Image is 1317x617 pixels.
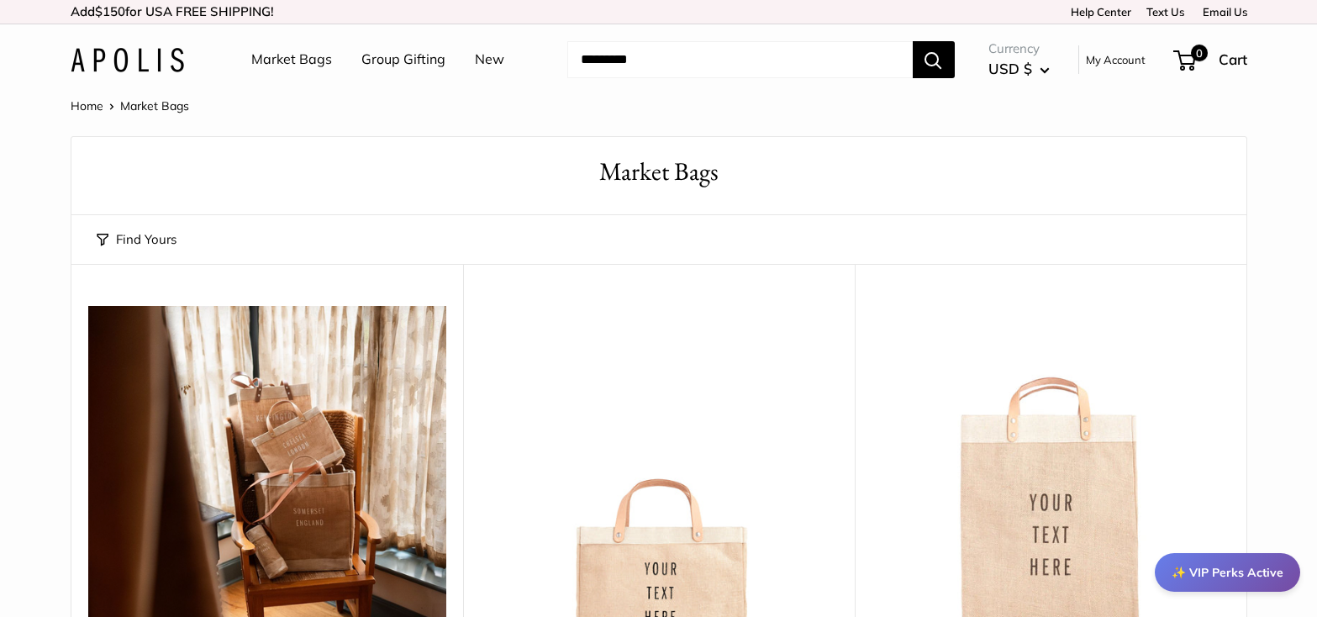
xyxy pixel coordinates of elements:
button: Search [913,41,955,78]
span: Currency [988,37,1050,61]
div: ✨ VIP Perks Active [1155,553,1300,592]
span: USD $ [988,60,1032,77]
a: Home [71,98,103,113]
span: Cart [1219,50,1247,68]
button: Find Yours [97,228,176,251]
span: $150 [95,3,125,19]
a: Help Center [1065,5,1131,18]
a: New [475,47,504,72]
span: 0 [1190,45,1207,61]
h1: Market Bags [97,154,1221,190]
nav: Breadcrumb [71,95,189,117]
a: Email Us [1197,5,1247,18]
a: Group Gifting [361,47,445,72]
input: Search... [567,41,913,78]
a: My Account [1086,50,1146,70]
a: Text Us [1146,5,1184,18]
a: Market Bags [251,47,332,72]
span: Market Bags [120,98,189,113]
a: 0 Cart [1175,46,1247,73]
img: Apolis [71,48,184,72]
button: USD $ [988,55,1050,82]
